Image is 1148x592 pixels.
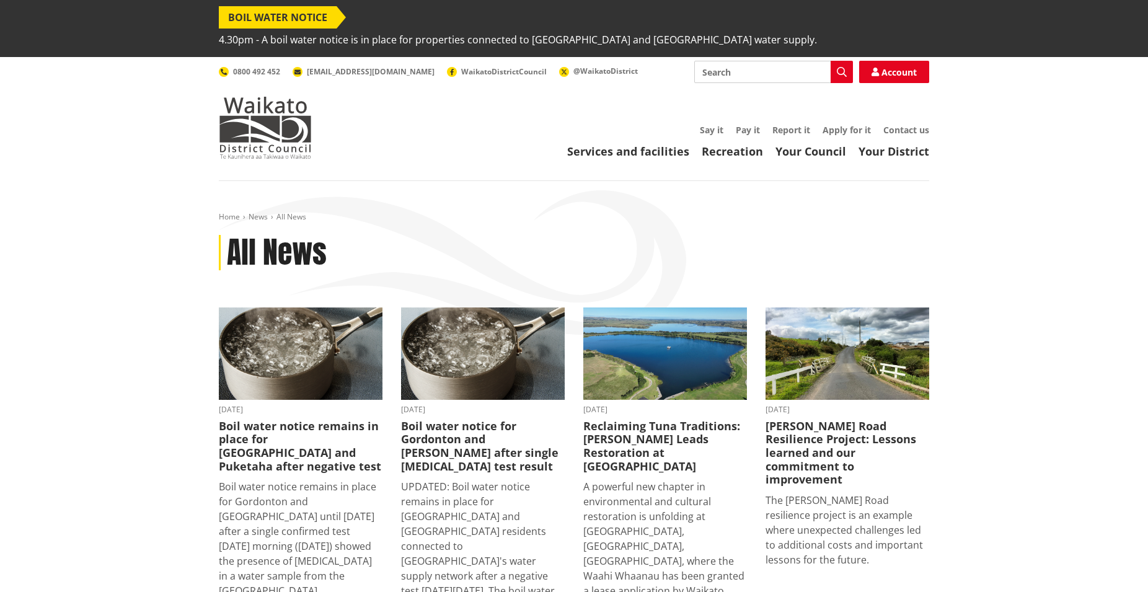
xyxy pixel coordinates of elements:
a: 0800 492 452 [219,66,280,77]
img: Lake Waahi (Lake Puketirini in the foreground) [583,307,747,400]
time: [DATE] [401,406,565,413]
nav: breadcrumb [219,212,929,223]
a: Pay it [736,124,760,136]
a: Apply for it [823,124,871,136]
a: News [249,211,268,222]
h3: Boil water notice for Gordonton and [PERSON_NAME] after single [MEDICAL_DATA] test result [401,420,565,473]
h3: Reclaiming Tuna Traditions: [PERSON_NAME] Leads Restoration at [GEOGRAPHIC_DATA] [583,420,747,473]
h1: All News [227,235,327,271]
img: Waikato District Council - Te Kaunihera aa Takiwaa o Waikato [219,97,312,159]
span: BOIL WATER NOTICE [219,6,337,29]
h3: Boil water notice remains in place for [GEOGRAPHIC_DATA] and Puketaha after negative test [219,420,382,473]
p: The [PERSON_NAME] Road resilience project is an example where unexpected challenges led to additi... [766,493,929,567]
a: [DATE] [PERSON_NAME] Road Resilience Project: Lessons learned and our commitment to improvement T... [766,307,929,567]
a: @WaikatoDistrict [559,66,638,76]
span: @WaikatoDistrict [573,66,638,76]
span: [EMAIL_ADDRESS][DOMAIN_NAME] [307,66,435,77]
span: WaikatoDistrictCouncil [461,66,547,77]
h3: [PERSON_NAME] Road Resilience Project: Lessons learned and our commitment to improvement [766,420,929,487]
time: [DATE] [583,406,747,413]
time: [DATE] [219,406,382,413]
iframe: Messenger Launcher [1091,540,1136,585]
a: Report it [772,124,810,136]
span: All News [276,211,306,222]
img: PR-21222 Huia Road Relience Munro Road Bridge [766,307,929,400]
input: Search input [694,61,853,83]
a: Your District [859,144,929,159]
a: [EMAIL_ADDRESS][DOMAIN_NAME] [293,66,435,77]
a: WaikatoDistrictCouncil [447,66,547,77]
time: [DATE] [766,406,929,413]
a: Your Council [775,144,846,159]
a: Home [219,211,240,222]
a: Say it [700,124,723,136]
img: boil water notice [219,307,382,400]
a: Contact us [883,124,929,136]
span: 0800 492 452 [233,66,280,77]
a: Services and facilities [567,144,689,159]
img: boil water notice [401,307,565,400]
a: Account [859,61,929,83]
span: 4.30pm - A boil water notice is in place for properties connected to [GEOGRAPHIC_DATA] and [GEOGR... [219,29,817,51]
a: Recreation [702,144,763,159]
